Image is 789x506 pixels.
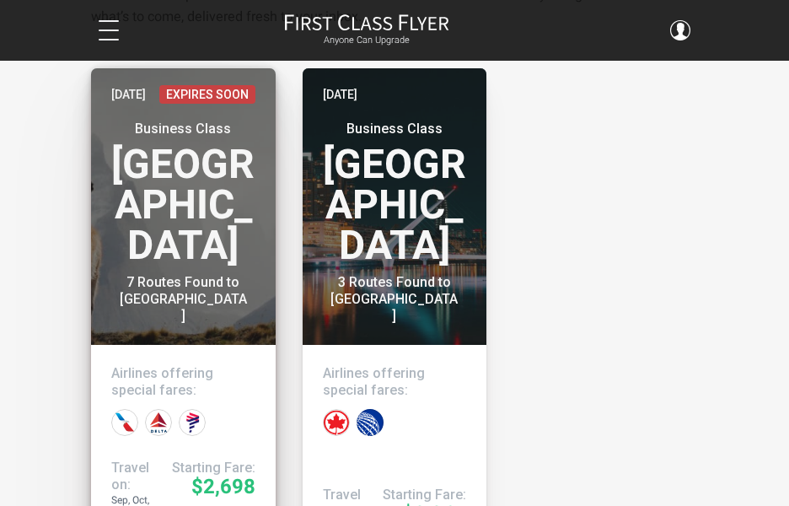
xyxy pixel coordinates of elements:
small: Business Class [330,121,459,137]
span: Expires Soon [159,85,255,104]
time: [DATE] [323,85,357,104]
div: LATAM [179,409,206,436]
div: American Airlines [111,409,138,436]
a: First Class FlyerAnyone Can Upgrade [284,13,449,47]
div: Delta Airlines [145,409,172,436]
small: Business Class [119,121,249,137]
h4: Airlines offering special fares: [323,365,467,399]
h3: [GEOGRAPHIC_DATA] [323,121,467,266]
h4: Airlines offering special fares: [111,365,255,399]
small: Anyone Can Upgrade [284,35,449,46]
div: 3 Routes Found to [GEOGRAPHIC_DATA] [330,274,459,325]
div: 7 Routes Found to [GEOGRAPHIC_DATA] [119,274,249,325]
div: Air Canada [323,409,350,436]
time: [DATE] [111,85,146,104]
img: First Class Flyer [284,13,449,31]
div: United [357,409,384,436]
h3: [GEOGRAPHIC_DATA] [111,121,255,266]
